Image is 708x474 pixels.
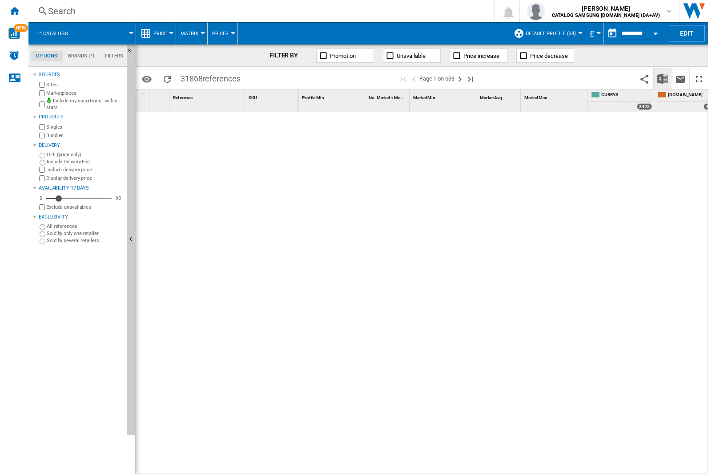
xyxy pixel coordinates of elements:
[39,113,123,121] div: Products
[46,204,123,211] label: Exclude unavailables
[249,95,257,100] span: SKU
[636,68,653,89] button: Share this bookmark with others
[330,53,356,59] span: Promotion
[450,49,507,63] button: Price increase
[526,22,580,45] button: Default profile (38)
[524,95,547,100] span: Market Max
[603,24,621,42] button: md-calendar
[212,22,233,45] button: Prices
[39,142,123,149] div: Delivery
[523,89,587,103] div: Sort None
[48,5,471,17] div: Search
[367,89,409,103] div: No. Market < Me Sort None
[40,239,45,244] input: Sold by several retailers
[413,95,435,100] span: Market Min
[47,158,123,165] label: Include Delivery Fee
[141,22,171,45] div: Price
[47,237,123,244] label: Sold by several retailers
[300,89,365,103] div: Sort None
[270,51,307,60] div: FILTER BY
[46,175,123,182] label: Display delivery price
[153,22,171,45] button: Price
[302,95,324,100] span: Profile Min
[37,195,44,202] div: 0
[463,53,499,59] span: Price increase
[36,31,68,36] span: 14 catalogs
[480,95,502,100] span: Market Avg
[171,89,245,103] div: Reference Sort None
[151,89,169,103] div: Sort None
[526,31,576,36] span: Default profile (38)
[367,89,409,103] div: Sort None
[173,95,193,100] span: Reference
[46,81,123,88] label: Sites
[212,31,229,36] span: Prices
[530,53,568,59] span: Price decrease
[46,97,123,111] label: Include my assortment within stats
[9,50,20,61] img: alerts-logo.svg
[158,68,176,89] button: Reload
[40,160,45,166] input: Include Delivery Fee
[590,22,599,45] button: £
[46,90,123,97] label: Marketplaces
[478,89,520,103] div: Sort None
[153,31,167,36] span: Price
[637,103,652,110] div: 3425 offers sold by CURRYS
[100,51,129,61] md-tab-item: Filters
[39,82,45,88] input: Sites
[40,224,45,230] input: All references
[527,2,545,20] img: profile.jpg
[478,89,520,103] div: Market Avg Sort None
[39,175,45,181] input: Display delivery price
[46,97,52,103] img: mysite-bg-18x18.png
[127,45,137,61] button: Hide
[247,89,298,103] div: SKU Sort None
[46,194,112,203] md-slider: Availability
[654,68,672,89] button: Download in Excel
[523,89,587,103] div: Market Max Sort None
[455,68,465,89] button: Next page
[648,24,664,40] button: Open calendar
[383,49,441,63] button: Unavailable
[419,68,455,89] span: Page 1 on 638
[39,90,45,96] input: Marketplaces
[181,31,198,36] span: Matrix
[516,49,574,63] button: Price decrease
[589,89,654,112] div: CURRYS 3425 offers sold by CURRYS
[514,22,580,45] div: Default profile (38)
[176,68,245,87] span: 31868
[39,99,45,110] input: Include my assortment within stats
[46,166,123,173] label: Include delivery price
[411,89,476,103] div: Market Min Sort None
[552,4,660,13] span: [PERSON_NAME]
[181,22,203,45] div: Matrix
[398,68,409,89] button: First page
[465,68,476,89] button: Last page
[46,124,123,130] label: Singles
[369,95,400,100] span: No. Market < Me
[247,89,298,103] div: Sort None
[397,53,426,59] span: Unavailable
[127,45,136,435] button: Hide
[552,12,660,18] b: CATALOG SAMSUNG [DOMAIN_NAME] (DA+AV)
[14,24,28,32] span: NEW
[411,89,476,103] div: Sort None
[39,214,123,221] div: Exclusivity
[39,124,45,130] input: Singles
[203,74,241,83] span: references
[63,51,100,61] md-tab-item: Brands (*)
[657,73,668,84] img: excel-24x24.png
[300,89,365,103] div: Profile Min Sort None
[36,22,77,45] button: 14 catalogs
[171,89,245,103] div: Sort None
[113,195,123,202] div: 90
[585,22,603,45] md-menu: Currency
[31,51,63,61] md-tab-item: Options
[47,230,123,237] label: Sold by only one retailer
[39,204,45,210] input: Display delivery price
[47,223,123,230] label: All references
[47,151,123,158] label: OFF (price only)
[601,92,652,99] span: CURRYS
